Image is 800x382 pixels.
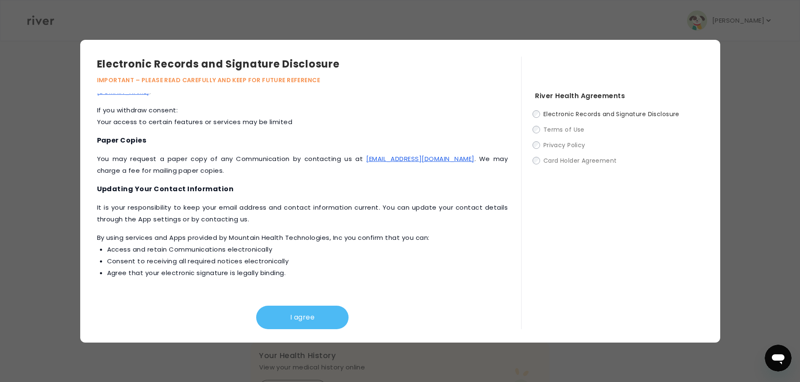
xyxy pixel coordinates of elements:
span: Electronic Records and Signature Disclosure [543,110,679,118]
button: I agree [256,306,349,329]
h3: Electronic Records and Signature Disclosure [97,57,522,72]
span: Terms of Use [543,125,585,134]
p: IMPORTANT – PLEASE READ CAREFULLY AND KEEP FOR FUTURE REFERENCE [97,75,522,85]
li: Access and retain Communications electronically [107,244,508,255]
p: ‍By using services and Apps provided by Mountain Health Technologies, Inc you confirm that you can: [97,232,508,279]
h4: Updating Your Contact Information [97,183,508,195]
span: Card Holder Agreement [543,156,617,165]
h4: Paper Copies [97,135,508,146]
p: It is your responsibility to keep your email address and contact information current. You can upd... [97,202,508,225]
p: If you withdraw consent: Your access to certain features or services may be limited [97,104,508,128]
a: [EMAIL_ADDRESS][DOMAIN_NAME] [366,154,474,163]
li: Agree that your electronic signature is legally binding. [107,267,508,279]
iframe: Button to launch messaging window [765,345,792,372]
h4: River Health Agreements [535,90,703,102]
p: You may request a paper copy of any Communication by contacting us at . We may charge a fee for m... [97,153,508,177]
li: Consent to receiving all required notices electronically [107,255,508,267]
span: Privacy Policy [543,141,585,149]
